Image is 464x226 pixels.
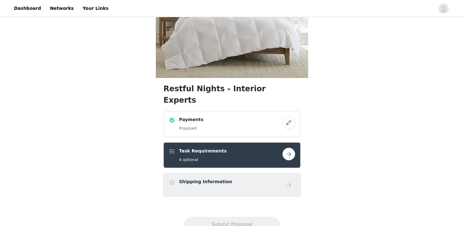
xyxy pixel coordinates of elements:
h5: Proposed [179,126,203,131]
h4: Task Requirements [179,148,227,154]
h4: Payments [179,116,203,123]
h1: Restful Nights - Interior Experts [163,83,301,106]
div: Payments [163,111,301,137]
a: Dashboard [10,1,45,16]
a: Networks [46,1,77,16]
div: Shipping Information [163,173,301,197]
h4: Shipping Information [179,178,232,185]
a: Your Links [79,1,112,16]
div: Task Requirements [163,142,301,168]
h5: 4 optional [179,157,227,163]
div: avatar [441,3,447,14]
